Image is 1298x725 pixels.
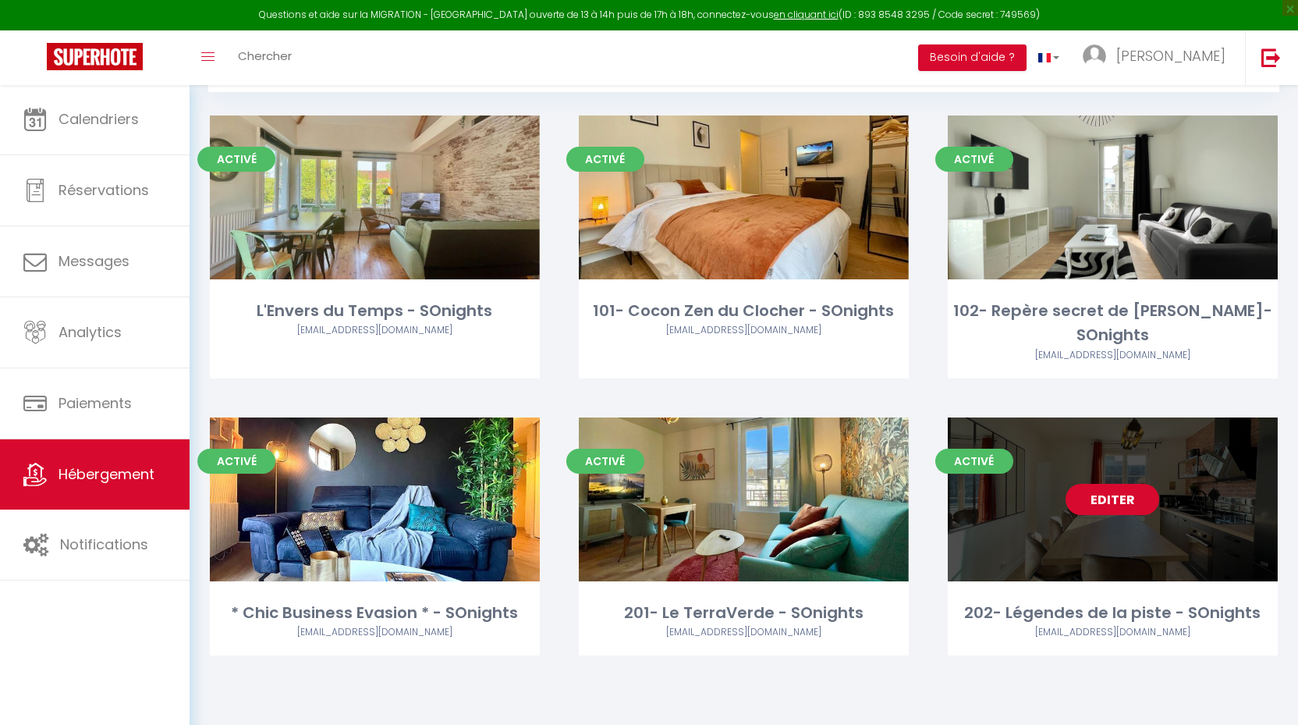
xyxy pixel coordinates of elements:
div: 101- Cocon Zen du Clocher - SOnights [579,299,909,323]
div: Airbnb [210,323,540,338]
span: Notifications [60,535,148,554]
span: Chercher [238,48,292,64]
img: logout [1261,48,1281,67]
a: en cliquant ici [774,8,839,21]
span: Activé [197,147,275,172]
button: Besoin d'aide ? [918,44,1027,71]
div: L'Envers du Temps - SOnights [210,299,540,323]
span: [PERSON_NAME] [1116,46,1225,66]
a: Editer [1066,484,1159,515]
a: ... [PERSON_NAME] [1071,30,1245,85]
span: Activé [566,449,644,474]
a: Editer [697,484,790,515]
div: 201- Le TerraVerde - SOnights [579,601,909,625]
div: Airbnb [579,625,909,640]
span: Analytics [59,322,122,342]
span: Messages [59,251,129,271]
span: Activé [566,147,644,172]
span: Calendriers [59,109,139,129]
span: Activé [935,147,1013,172]
span: Hébergement [59,464,154,484]
a: Editer [328,484,421,515]
span: Activé [197,449,275,474]
span: Paiements [59,393,132,413]
a: Editer [328,182,421,213]
div: Airbnb [948,348,1278,363]
span: Activé [935,449,1013,474]
a: Editer [1066,182,1159,213]
div: * Chic Business Evasion * - SOnights [210,601,540,625]
img: ... [1083,44,1106,68]
span: Réservations [59,180,149,200]
img: Super Booking [47,43,143,70]
div: 202- Légendes de la piste - SOnights [948,601,1278,625]
div: Airbnb [210,625,540,640]
button: Open LiveChat chat widget [12,6,59,53]
a: Chercher [226,30,303,85]
div: Airbnb [948,625,1278,640]
div: 102- Repère secret de [PERSON_NAME]- SOnights [948,299,1278,348]
a: Editer [697,182,790,213]
div: Airbnb [579,323,909,338]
